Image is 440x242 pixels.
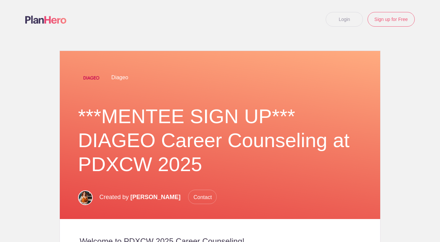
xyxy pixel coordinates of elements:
div: Diageo [78,64,362,91]
img: Logo main planhero [25,16,66,24]
img: Untitled design [78,65,105,91]
span: [PERSON_NAME] [130,194,180,200]
h1: ***MENTEE SIGN UP*** DIAGEO Career Counseling at PDXCW 2025 [78,105,362,176]
img: Headshot 2023.1 [78,190,93,205]
a: Sign up for Free [368,12,415,27]
p: Created by [99,190,217,204]
a: Login [326,12,363,27]
span: Contact [188,190,217,204]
